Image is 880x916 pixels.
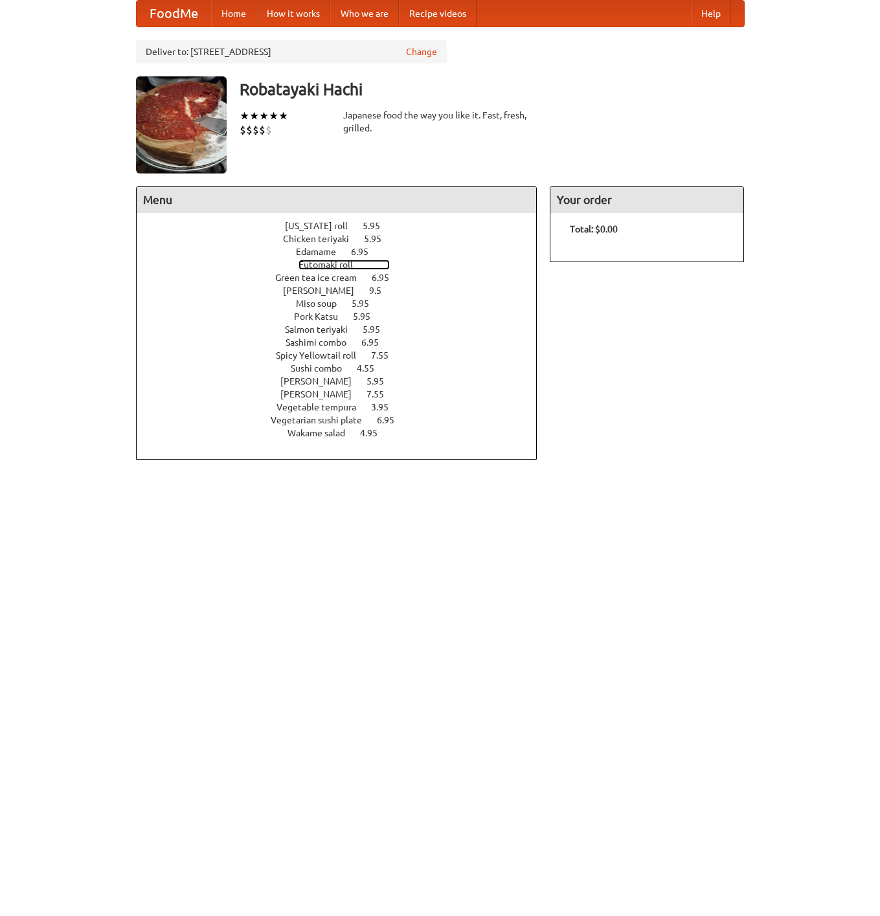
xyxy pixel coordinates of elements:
a: Help [691,1,731,27]
a: Spicy Yellowtail roll 7.55 [276,350,412,361]
a: Pork Katsu 5.95 [294,311,394,322]
span: 4.95 [360,428,390,438]
a: Who we are [330,1,399,27]
a: [US_STATE] roll 5.95 [285,221,404,231]
span: Edamame [296,247,349,257]
span: Green tea ice cream [275,273,370,283]
span: 7.55 [371,350,401,361]
span: Sashimi combo [286,337,359,348]
h4: Your order [550,187,743,213]
b: Total: $0.00 [570,224,618,234]
span: 5.95 [363,221,393,231]
span: Wakame salad [288,428,358,438]
li: ★ [240,109,249,123]
span: 5.95 [367,376,397,386]
span: Chicken teriyaki [283,234,362,244]
span: 6.95 [372,273,402,283]
span: 6.95 [351,247,381,257]
li: $ [240,123,246,137]
span: Vegetable tempura [276,402,369,412]
span: Spicy Yellowtail roll [276,350,369,361]
span: 4.55 [357,363,387,374]
img: angular.jpg [136,76,227,173]
a: Sashimi combo 6.95 [286,337,403,348]
span: 3.95 [371,402,401,412]
span: 5.95 [353,311,383,322]
a: Edamame 6.95 [296,247,392,257]
span: 6.95 [377,415,407,425]
a: Sushi combo 4.55 [291,363,398,374]
span: 5.95 [352,298,382,309]
a: Home [211,1,256,27]
li: $ [265,123,272,137]
span: 9.5 [369,285,394,296]
a: Green tea ice cream 6.95 [275,273,413,283]
span: [PERSON_NAME] [280,389,365,399]
span: 7.55 [367,389,397,399]
li: $ [253,123,259,137]
a: Recipe videos [399,1,477,27]
li: ★ [259,109,269,123]
a: [PERSON_NAME] 9.5 [283,285,405,296]
a: Wakame salad 4.95 [288,428,401,438]
a: Futomaki roll [299,260,390,270]
span: Sushi combo [291,363,355,374]
span: Futomaki roll [299,260,366,270]
h3: Robatayaki Hachi [240,76,745,102]
li: ★ [269,109,278,123]
span: Vegetarian sushi plate [271,415,375,425]
li: ★ [278,109,288,123]
span: Salmon teriyaki [285,324,361,335]
div: Deliver to: [STREET_ADDRESS] [136,40,447,63]
span: 6.95 [361,337,392,348]
a: Vegetarian sushi plate 6.95 [271,415,418,425]
a: Change [406,45,437,58]
a: [PERSON_NAME] 5.95 [280,376,408,386]
a: Chicken teriyaki 5.95 [283,234,405,244]
a: [PERSON_NAME] 7.55 [280,389,408,399]
a: FoodMe [137,1,211,27]
span: [US_STATE] roll [285,221,361,231]
span: [PERSON_NAME] [280,376,365,386]
li: ★ [249,109,259,123]
span: Miso soup [296,298,350,309]
li: $ [259,123,265,137]
a: How it works [256,1,330,27]
a: Miso soup 5.95 [296,298,393,309]
h4: Menu [137,187,537,213]
a: Vegetable tempura 3.95 [276,402,412,412]
span: 5.95 [363,324,393,335]
div: Japanese food the way you like it. Fast, fresh, grilled. [343,109,537,135]
span: Pork Katsu [294,311,351,322]
span: 5.95 [364,234,394,244]
a: Salmon teriyaki 5.95 [285,324,404,335]
span: [PERSON_NAME] [283,285,367,296]
li: $ [246,123,253,137]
